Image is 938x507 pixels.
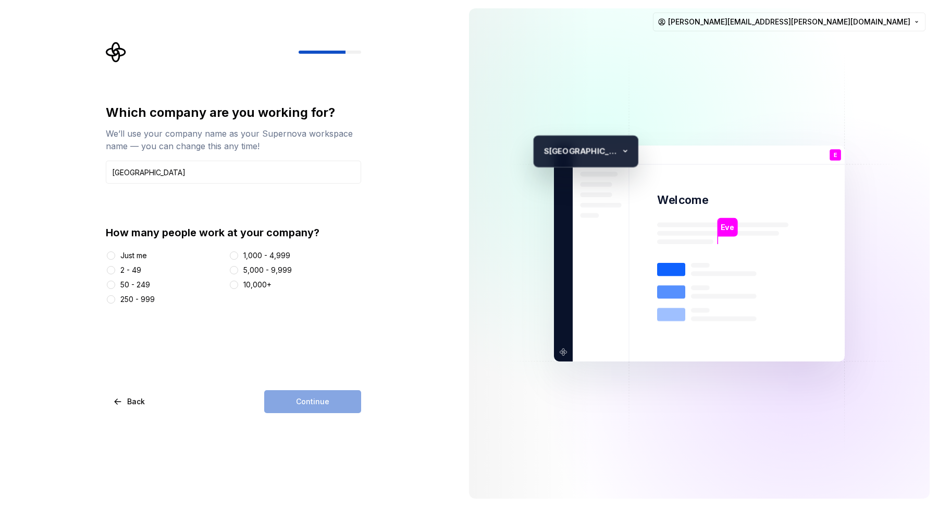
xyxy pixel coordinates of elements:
[106,42,127,63] svg: Supernova Logo
[120,280,150,290] div: 50 - 249
[120,294,155,305] div: 250 - 999
[657,192,708,208] p: Welcome
[549,144,618,158] p: [GEOGRAPHIC_DATA]
[721,222,734,233] p: Eve
[538,144,549,158] p: S
[120,265,141,275] div: 2 - 49
[653,13,925,31] button: [PERSON_NAME][EMAIL_ADDRESS][PERSON_NAME][DOMAIN_NAME]
[243,280,271,290] div: 10,000+
[668,17,910,27] span: [PERSON_NAME][EMAIL_ADDRESS][PERSON_NAME][DOMAIN_NAME]
[106,225,361,240] div: How many people work at your company?
[106,390,154,413] button: Back
[834,152,837,158] p: E
[106,127,361,152] div: We’ll use your company name as your Supernova workspace name — you can change this any time!
[127,396,145,407] span: Back
[243,250,290,261] div: 1,000 - 4,999
[120,250,147,261] div: Just me
[106,104,361,121] div: Which company are you working for?
[243,265,292,275] div: 5,000 - 9,999
[106,161,361,184] input: Company name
